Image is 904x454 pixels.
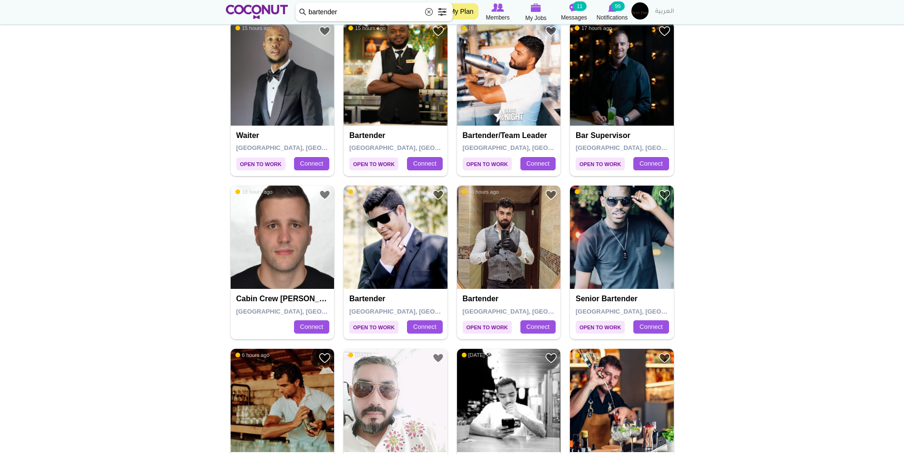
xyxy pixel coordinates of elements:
[235,188,273,195] span: 18 hours ago
[235,352,270,358] span: 6 hours ago
[462,352,485,358] span: [DATE]
[633,320,669,334] a: Connect
[319,352,331,364] a: Add to Favourites
[608,3,616,12] img: Notifications
[462,25,499,31] span: 16 hours ago
[525,13,547,23] span: My Jobs
[650,2,679,21] a: العربية
[491,3,504,12] img: Browse Members
[349,321,398,334] span: Open to Work
[545,25,557,37] a: Add to Favourites
[561,13,587,22] span: Messages
[576,158,625,170] span: Open to Work
[407,320,442,334] a: Connect
[597,13,628,22] span: Notifications
[531,3,541,12] img: My Jobs
[236,295,331,303] h4: Cabin Crew [PERSON_NAME] / Cabin Supervisor
[520,320,556,334] a: Connect
[235,25,273,31] span: 15 hours ago
[576,321,625,334] span: Open to Work
[611,1,624,11] small: 99
[659,352,670,364] a: Add to Favourites
[576,144,711,151] span: [GEOGRAPHIC_DATA], [GEOGRAPHIC_DATA]
[349,144,485,151] span: [GEOGRAPHIC_DATA], [GEOGRAPHIC_DATA]
[349,131,444,140] h4: Bartender
[486,13,509,22] span: Members
[463,295,558,303] h4: Bartender
[659,189,670,201] a: Add to Favourites
[576,131,670,140] h4: Bar Supervisor
[659,25,670,37] a: Add to Favourites
[569,3,579,12] img: Messages
[348,188,386,195] span: 19 hours ago
[545,352,557,364] a: Add to Favourites
[319,25,331,37] a: Add to Favourites
[432,352,444,364] a: Add to Favourites
[445,3,478,20] a: My Plan
[575,352,598,358] span: [DATE]
[575,25,612,31] span: 17 hours ago
[432,189,444,201] a: Add to Favourites
[573,1,586,11] small: 11
[407,157,442,170] a: Connect
[463,131,558,140] h4: Bartender/Team Leader
[432,25,444,37] a: Add to Favourites
[463,321,512,334] span: Open to Work
[463,158,512,170] span: Open to Work
[236,158,285,170] span: Open to Work
[463,144,599,151] span: [GEOGRAPHIC_DATA], [GEOGRAPHIC_DATA]
[545,189,557,201] a: Add to Favourites
[576,295,670,303] h4: Senior Bartender
[319,189,331,201] a: Add to Favourites
[348,352,372,358] span: [DATE]
[294,157,329,170] a: Connect
[517,2,555,23] a: My Jobs My Jobs
[349,295,444,303] h4: Bartender
[226,5,288,19] img: Home
[593,2,631,22] a: Notifications Notifications 99
[462,188,499,195] span: 16 hours ago
[348,25,386,31] span: 15 hours ago
[349,158,398,170] span: Open to Work
[236,144,372,151] span: [GEOGRAPHIC_DATA], [GEOGRAPHIC_DATA]
[236,131,331,140] h4: Waiter
[575,188,612,195] span: 13 hours ago
[576,308,711,315] span: [GEOGRAPHIC_DATA], [GEOGRAPHIC_DATA]
[349,308,485,315] span: [GEOGRAPHIC_DATA], [GEOGRAPHIC_DATA]
[294,320,329,334] a: Connect
[236,308,372,315] span: [GEOGRAPHIC_DATA], [GEOGRAPHIC_DATA]
[633,157,669,170] a: Connect
[463,308,599,315] span: [GEOGRAPHIC_DATA], [GEOGRAPHIC_DATA]
[479,2,517,22] a: Browse Members Members
[555,2,593,22] a: Messages Messages 11
[520,157,556,170] a: Connect
[295,2,453,21] input: Search members by role or city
